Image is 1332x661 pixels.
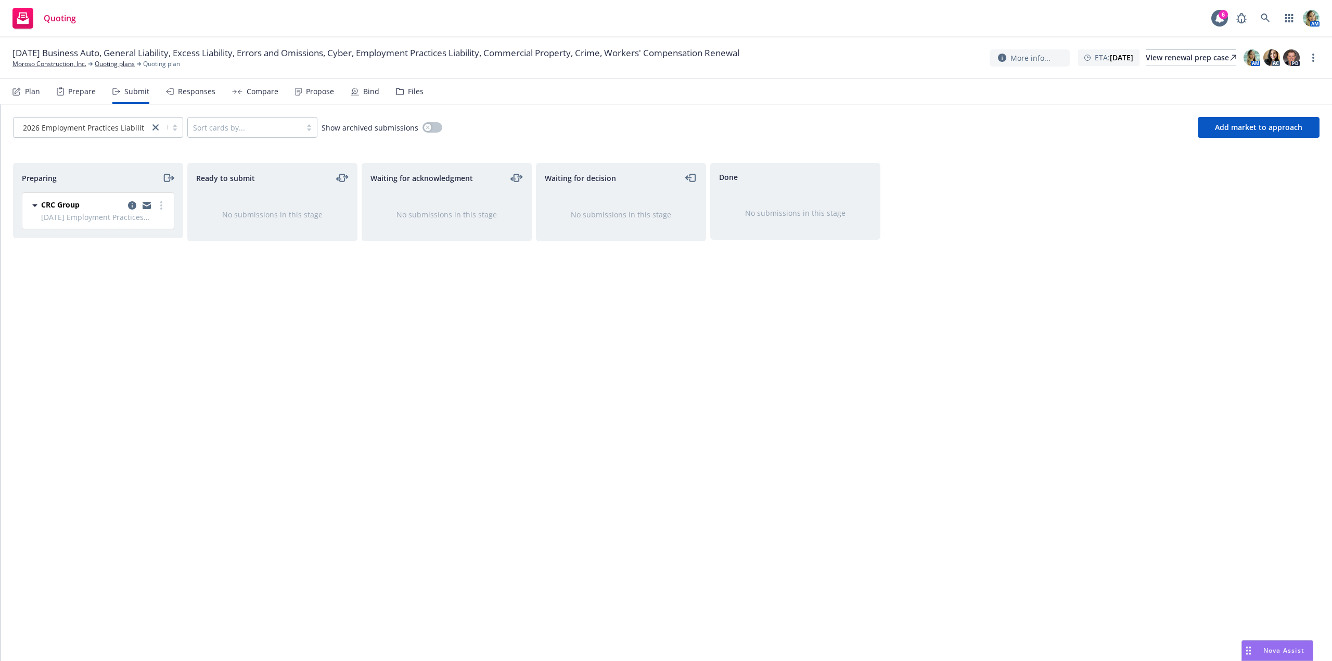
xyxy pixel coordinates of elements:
[155,199,168,212] a: more
[685,172,697,184] a: moveLeft
[1263,49,1280,66] img: photo
[1146,49,1236,66] a: View renewal prep case
[140,199,153,212] a: copy logging email
[1263,646,1304,655] span: Nova Assist
[95,59,135,69] a: Quoting plans
[126,199,138,212] a: copy logging email
[12,47,739,59] span: [DATE] Business Auto, General Liability, Excess Liability, Errors and Omissions, Cyber, Employmen...
[408,87,424,96] div: Files
[22,173,57,184] span: Preparing
[379,209,515,220] div: No submissions in this stage
[1198,117,1320,138] button: Add market to approach
[990,49,1070,67] button: More info...
[1255,8,1276,29] a: Search
[1215,122,1302,132] span: Add market to approach
[162,172,174,184] a: moveRight
[41,199,80,210] span: CRC Group
[23,122,148,133] span: 2026 Employment Practices Liability
[143,59,180,69] span: Quoting plan
[8,4,80,33] a: Quoting
[1279,8,1300,29] a: Switch app
[12,59,86,69] a: Moroso Construction, Inc.
[1095,52,1133,63] span: ETA :
[370,173,473,184] span: Waiting for acknowledgment
[553,209,689,220] div: No submissions in this stage
[322,122,418,133] span: Show archived submissions
[1231,8,1252,29] a: Report a Bug
[1110,53,1133,62] strong: [DATE]
[196,173,255,184] span: Ready to submit
[1303,10,1320,27] img: photo
[545,173,616,184] span: Waiting for decision
[247,87,278,96] div: Compare
[25,87,40,96] div: Plan
[1307,51,1320,64] a: more
[1283,49,1300,66] img: photo
[1242,641,1255,660] div: Drag to move
[41,212,168,223] span: [DATE] Employment Practices Liability - 2026 Employment Practices Liability
[178,87,215,96] div: Responses
[204,209,340,220] div: No submissions in this stage
[510,172,523,184] a: moveLeftRight
[1010,53,1051,63] span: More info...
[44,14,76,22] span: Quoting
[68,87,96,96] div: Prepare
[336,172,349,184] a: moveLeftRight
[1244,49,1260,66] img: photo
[124,87,149,96] div: Submit
[149,121,162,134] a: close
[363,87,379,96] div: Bind
[719,172,738,183] span: Done
[1146,50,1236,66] div: View renewal prep case
[1219,10,1228,19] div: 6
[19,122,144,133] span: 2026 Employment Practices Liability
[306,87,334,96] div: Propose
[727,208,863,218] div: No submissions in this stage
[1241,640,1313,661] button: Nova Assist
